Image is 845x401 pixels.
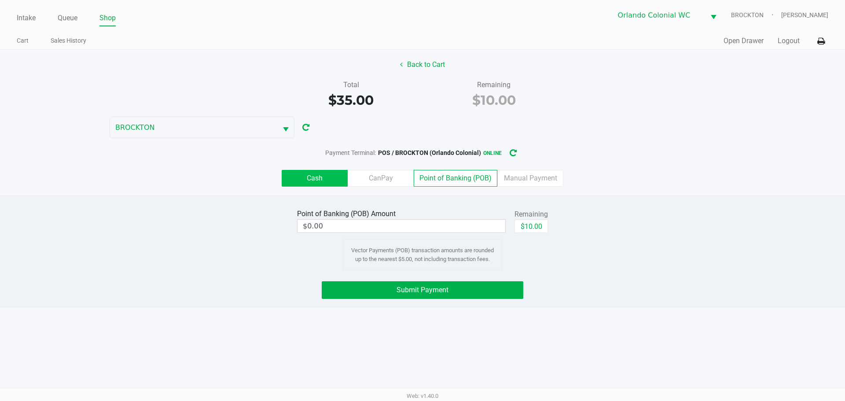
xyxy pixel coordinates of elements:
div: $35.00 [286,90,416,110]
button: $10.00 [514,220,548,233]
a: Sales History [51,35,86,46]
span: Orlando Colonial WC [618,10,700,21]
a: Shop [99,12,116,24]
span: Submit Payment [397,286,448,294]
span: [PERSON_NAME] [781,11,828,20]
span: online [483,150,502,156]
button: Submit Payment [322,281,523,299]
button: Back to Cart [394,56,451,73]
button: Select [705,5,722,26]
div: $10.00 [429,90,559,110]
div: Remaining [514,209,548,220]
label: CanPay [348,170,414,187]
a: Cart [17,35,29,46]
span: BROCKTON [115,122,272,133]
button: Select [277,117,294,138]
button: Open Drawer [724,36,764,46]
label: Point of Banking (POB) [414,170,497,187]
button: Logout [778,36,800,46]
div: Point of Banking (POB) Amount [297,209,399,219]
span: Payment Terminal: [325,149,376,156]
div: Vector Payments (POB) transaction amounts are rounded up to the nearest $5.00, not including tran... [343,239,502,270]
div: Total [286,80,416,90]
a: Queue [58,12,77,24]
span: POS / BROCKTON (Orlando Colonial) [378,149,481,156]
span: BROCKTON [731,11,781,20]
div: Remaining [429,80,559,90]
label: Cash [282,170,348,187]
label: Manual Payment [497,170,563,187]
span: Web: v1.40.0 [407,393,438,399]
a: Intake [17,12,36,24]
